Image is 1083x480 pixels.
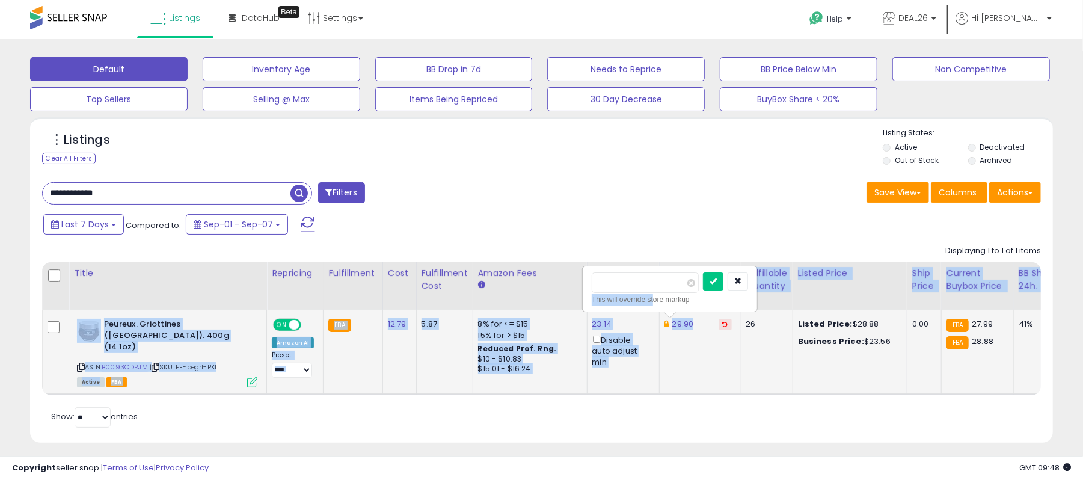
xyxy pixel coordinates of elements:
b: Business Price: [798,336,864,347]
a: 23.14 [592,318,612,330]
div: Listed Price [798,267,902,280]
div: 0.00 [912,319,932,330]
button: Inventory Age [203,57,360,81]
span: ON [274,320,289,330]
div: Disable auto adjust min [592,333,650,368]
div: 5.87 [422,319,464,330]
button: Last 7 Days [43,214,124,235]
div: 15% for > $15 [478,330,578,341]
a: Privacy Policy [156,462,209,473]
button: Items Being Repriced [375,87,533,111]
p: Listing States: [883,128,1053,139]
span: Last 7 Days [61,218,109,230]
div: $23.56 [798,336,898,347]
div: Amazon Fees [478,267,582,280]
div: $28.88 [798,319,898,330]
small: Amazon Fees. [478,280,485,291]
span: Show: entries [51,411,138,422]
span: Listings [169,12,200,24]
b: Reduced Prof. Rng. [478,343,557,354]
i: Get Help [809,11,824,26]
span: DEAL26 [898,12,928,24]
small: FBA [946,336,969,349]
div: Amazon AI [272,337,314,348]
strong: Copyright [12,462,56,473]
button: Default [30,57,188,81]
span: DataHub [242,12,280,24]
button: Actions [989,182,1041,203]
div: Clear All Filters [42,153,96,164]
label: Archived [980,155,1013,165]
div: Title [74,267,262,280]
div: Fulfillable Quantity [746,267,788,292]
span: 2025-09-15 09:48 GMT [1019,462,1071,473]
button: Non Competitive [892,57,1050,81]
span: Sep-01 - Sep-07 [204,218,273,230]
span: 28.88 [972,336,993,347]
div: Fulfillment Cost [422,267,468,292]
div: This will override store markup [592,294,748,306]
b: Peureux. Griottines ([GEOGRAPHIC_DATA]). 400g (14.1oz) [104,319,250,355]
small: FBA [328,319,351,332]
label: Active [895,142,917,152]
div: Current Buybox Price [946,267,1008,292]
span: Compared to: [126,220,181,231]
a: Terms of Use [103,462,154,473]
button: Save View [867,182,929,203]
div: Preset: [272,351,314,378]
div: 26 [746,319,784,330]
div: 8% for <= $15 [478,319,578,330]
b: Listed Price: [798,318,853,330]
div: Repricing [272,267,318,280]
span: | SKU: FF-pegr1-PK1 [150,362,216,372]
div: Ship Price [912,267,936,292]
button: BuyBox Share < 20% [720,87,877,111]
button: Needs to Reprice [547,57,705,81]
button: 30 Day Decrease [547,87,705,111]
a: Hi [PERSON_NAME] [956,12,1052,39]
span: 27.99 [972,318,993,330]
label: Out of Stock [895,155,939,165]
span: Hi [PERSON_NAME] [971,12,1043,24]
div: 41% [1019,319,1058,330]
small: FBA [946,319,969,332]
a: Help [800,2,864,39]
img: 41xX2SuFlkL._SL40_.jpg [77,319,101,343]
button: BB Drop in 7d [375,57,533,81]
div: $15.01 - $16.24 [478,364,578,374]
div: Fulfillment [328,267,377,280]
h5: Listings [64,132,110,149]
a: 29.90 [672,318,694,330]
button: Selling @ Max [203,87,360,111]
button: Top Sellers [30,87,188,111]
button: Sep-01 - Sep-07 [186,214,288,235]
button: Filters [318,182,365,203]
div: Cost [388,267,411,280]
a: 12.79 [388,318,407,330]
button: BB Price Below Min [720,57,877,81]
div: Tooltip anchor [278,6,299,18]
span: Columns [939,186,977,198]
div: Displaying 1 to 1 of 1 items [945,245,1041,257]
button: Columns [931,182,987,203]
span: OFF [299,320,319,330]
div: ASIN: [77,319,257,386]
span: Help [827,14,843,24]
span: FBA [106,377,127,387]
span: All listings currently available for purchase on Amazon [77,377,105,387]
div: BB Share 24h. [1019,267,1063,292]
label: Deactivated [980,142,1025,152]
a: B0093CDRJM [102,362,148,372]
div: $10 - $10.83 [478,354,578,365]
div: seller snap | | [12,463,209,474]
